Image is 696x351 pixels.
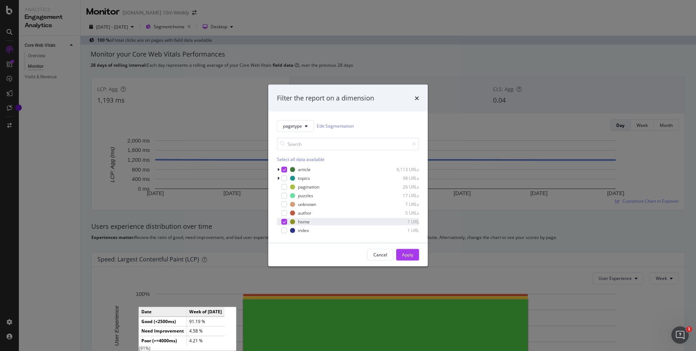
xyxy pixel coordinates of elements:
[298,175,310,181] div: topics
[384,166,419,173] div: 6,113 URLs
[384,227,419,234] div: 1 URL
[298,166,311,173] div: article
[367,249,393,260] button: Cancel
[384,201,419,207] div: 7 URLs
[317,122,354,130] a: Edit Segmentation
[384,175,419,181] div: 98 URLs
[384,210,419,216] div: 5 URLs
[277,156,419,162] div: Select all data available
[402,252,413,258] div: Apply
[671,326,689,344] iframe: Intercom live chat
[384,219,419,225] div: 1 URL
[277,137,419,150] input: Search
[396,249,419,260] button: Apply
[384,184,419,190] div: 26 URLs
[298,210,311,216] div: author
[298,184,319,190] div: pagination
[298,193,313,199] div: puzzles
[277,94,374,103] div: Filter the report on a dimension
[415,94,419,103] div: times
[373,252,387,258] div: Cancel
[277,120,314,132] button: pagetype
[298,219,310,225] div: home
[283,123,302,129] span: pagetype
[298,201,316,207] div: unknown
[268,85,428,267] div: modal
[384,193,419,199] div: 17 URLs
[686,326,692,332] span: 1
[298,227,309,234] div: index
